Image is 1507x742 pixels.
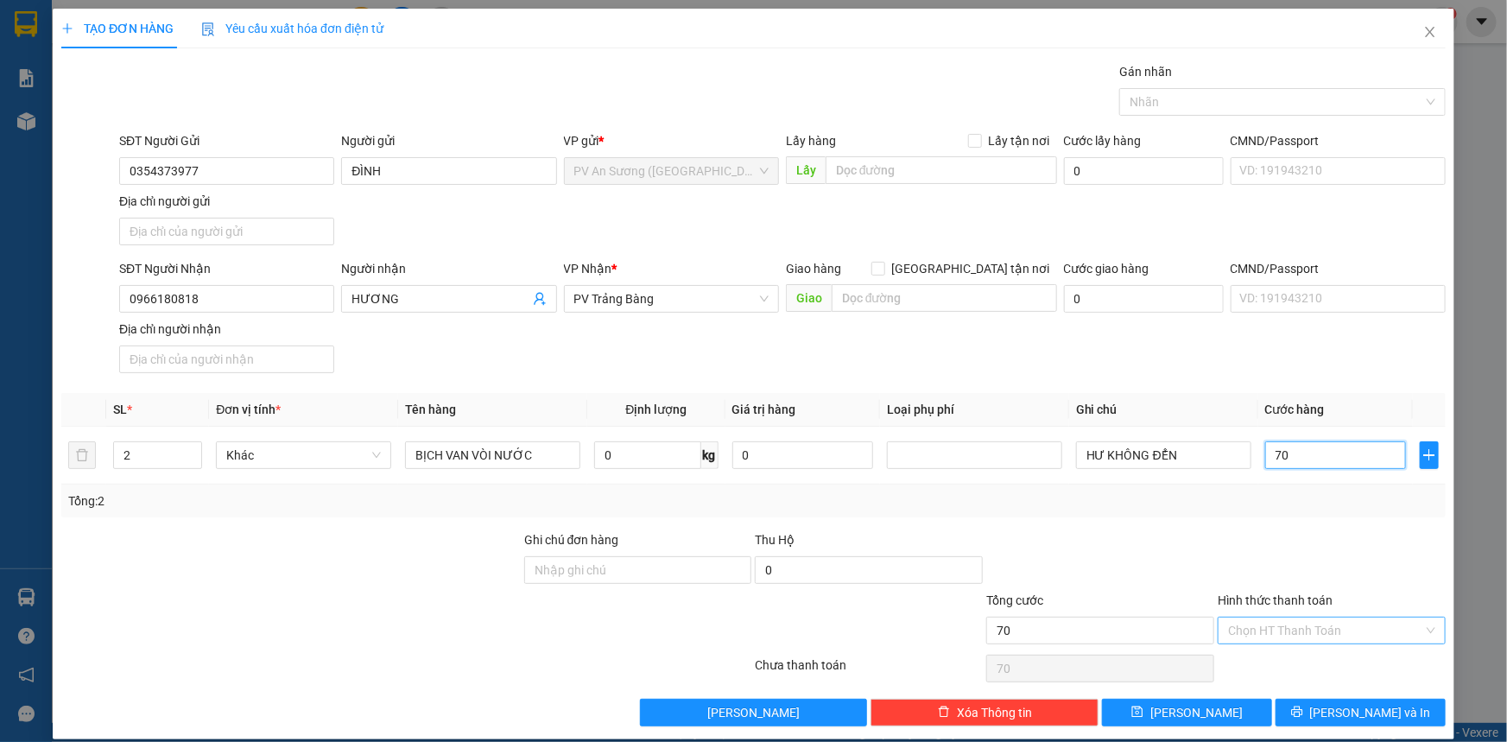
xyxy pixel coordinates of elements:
[524,533,619,547] label: Ghi chú đơn hàng
[707,703,800,722] span: [PERSON_NAME]
[1310,703,1431,722] span: [PERSON_NAME] và In
[524,556,752,584] input: Ghi chú đơn hàng
[119,346,334,373] input: Địa chỉ của người nhận
[68,441,96,469] button: delete
[957,703,1032,722] span: Xóa Thông tin
[216,403,281,416] span: Đơn vị tính
[68,491,582,511] div: Tổng: 2
[119,259,334,278] div: SĐT Người Nhận
[1276,699,1446,726] button: printer[PERSON_NAME] và In
[986,593,1043,607] span: Tổng cước
[701,441,719,469] span: kg
[1420,441,1439,469] button: plus
[1265,403,1325,416] span: Cước hàng
[201,22,383,35] span: Yêu cầu xuất hóa đơn điện tử
[61,22,174,35] span: TẠO ĐƠN HÀNG
[119,131,334,150] div: SĐT Người Gửi
[885,259,1057,278] span: [GEOGRAPHIC_DATA] tận nơi
[341,131,556,150] div: Người gửi
[1064,157,1224,185] input: Cước lấy hàng
[826,156,1057,184] input: Dọc đường
[640,699,868,726] button: [PERSON_NAME]
[1064,262,1149,276] label: Cước giao hàng
[880,393,1069,427] th: Loại phụ phí
[405,403,456,416] span: Tên hàng
[61,22,73,35] span: plus
[564,131,779,150] div: VP gửi
[226,442,381,468] span: Khác
[1064,285,1224,313] input: Cước giao hàng
[1150,703,1243,722] span: [PERSON_NAME]
[938,706,950,720] span: delete
[732,403,796,416] span: Giá trị hàng
[1131,706,1143,720] span: save
[119,320,334,339] div: Địa chỉ người nhận
[786,156,826,184] span: Lấy
[533,292,547,306] span: user-add
[786,134,836,148] span: Lấy hàng
[201,22,215,36] img: icon
[119,192,334,211] div: Địa chỉ người gửi
[574,158,769,184] span: PV An Sương (Hàng Hóa)
[113,403,127,416] span: SL
[982,131,1057,150] span: Lấy tận nơi
[1421,448,1438,462] span: plus
[1119,65,1172,79] label: Gán nhãn
[832,284,1057,312] input: Dọc đường
[1423,25,1437,39] span: close
[1102,699,1272,726] button: save[PERSON_NAME]
[1218,593,1333,607] label: Hình thức thanh toán
[1406,9,1454,57] button: Close
[754,656,985,686] div: Chưa thanh toán
[1231,131,1446,150] div: CMND/Passport
[871,699,1099,726] button: deleteXóa Thông tin
[1064,134,1142,148] label: Cước lấy hàng
[786,284,832,312] span: Giao
[1076,441,1251,469] input: Ghi Chú
[732,441,873,469] input: 0
[1231,259,1446,278] div: CMND/Passport
[625,403,687,416] span: Định lượng
[1069,393,1258,427] th: Ghi chú
[1291,706,1303,720] span: printer
[786,262,841,276] span: Giao hàng
[119,218,334,245] input: Địa chỉ của người gửi
[574,286,769,312] span: PV Trảng Bàng
[405,441,580,469] input: VD: Bàn, Ghế
[564,262,612,276] span: VP Nhận
[755,533,795,547] span: Thu Hộ
[341,259,556,278] div: Người nhận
